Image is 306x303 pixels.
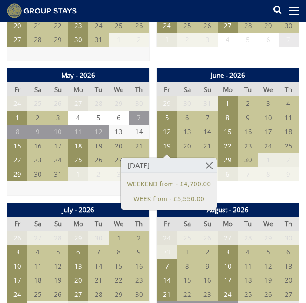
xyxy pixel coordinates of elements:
td: 1 [177,245,197,259]
td: 29 [68,231,89,245]
td: 4 [27,245,48,259]
td: 4 [238,245,258,259]
td: 23 [129,273,150,287]
td: 24 [157,231,177,245]
td: 29 [157,96,177,111]
th: Th [279,217,299,231]
th: Fr [7,82,28,97]
td: 9 [129,245,150,259]
td: 2 [129,231,150,245]
td: 30 [27,167,48,181]
td: 10 [218,259,238,273]
th: Fr [157,82,177,97]
td: 7 [157,259,177,273]
td: 31 [88,33,109,47]
td: 31 [48,167,68,181]
th: We [109,217,129,231]
td: 10 [7,259,28,273]
th: June - 2026 [157,68,299,82]
td: 23 [68,19,89,33]
td: 28 [238,19,258,33]
a: WEEK from - £5,550.00 [127,194,211,203]
td: 10 [48,125,68,139]
td: 26 [48,96,68,111]
td: 29 [109,96,129,111]
td: 7 [238,167,258,181]
td: 20 [109,139,129,153]
td: 9 [238,111,258,125]
td: 18 [68,139,89,153]
td: 29 [258,231,279,245]
td: 11 [238,259,258,273]
td: 31 [157,245,177,259]
th: Sa [27,217,48,231]
td: 28 [88,96,109,111]
td: 27 [68,287,89,302]
td: 2 [177,33,197,47]
td: 17 [48,139,68,153]
td: 22 [7,153,28,167]
td: 24 [48,153,68,167]
td: 3 [109,167,129,181]
td: 14 [129,125,150,139]
td: 26 [48,287,68,302]
td: 28 [129,153,150,167]
td: 8 [177,259,197,273]
h3: [DATE] [121,158,217,173]
td: 6 [279,245,299,259]
td: 30 [68,33,89,47]
th: Tu [238,82,258,97]
td: 27 [218,19,238,33]
td: 4 [279,96,299,111]
td: 27 [177,153,197,167]
td: 30 [279,19,299,33]
td: 21 [197,139,218,153]
th: Tu [88,217,109,231]
td: 27 [7,33,28,47]
td: 14 [88,259,109,273]
td: 21 [27,19,48,33]
th: Mo [218,217,238,231]
td: 8 [109,245,129,259]
th: Th [279,82,299,97]
td: 29 [109,287,129,302]
td: 7 [129,111,150,125]
td: 1 [7,111,28,125]
td: 29 [218,153,238,167]
th: We [258,82,279,97]
td: 21 [129,139,150,153]
td: 27 [109,153,129,167]
td: 27 [279,287,299,302]
td: 7 [197,111,218,125]
td: 2 [88,167,109,181]
td: 16 [238,125,258,139]
td: 9 [197,259,218,273]
td: 3 [197,33,218,47]
td: 7 [88,245,109,259]
td: 15 [218,125,238,139]
td: 6 [68,245,89,259]
td: 2 [238,96,258,111]
td: 28 [238,231,258,245]
td: 27 [68,96,89,111]
td: 21 [157,287,177,302]
td: 15 [109,259,129,273]
td: 18 [27,273,48,287]
img: Group Stays [7,3,76,18]
td: 30 [177,96,197,111]
td: 20 [279,273,299,287]
td: 4 [68,111,89,125]
td: 14 [157,273,177,287]
td: 17 [7,273,28,287]
td: 26 [129,19,150,33]
th: Sa [177,82,197,97]
td: 30 [88,231,109,245]
td: 1 [157,33,177,47]
td: 3 [218,245,238,259]
td: 19 [88,139,109,153]
td: 3 [258,96,279,111]
td: 25 [109,19,129,33]
td: 17 [258,125,279,139]
td: 19 [258,273,279,287]
td: 29 [48,33,68,47]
